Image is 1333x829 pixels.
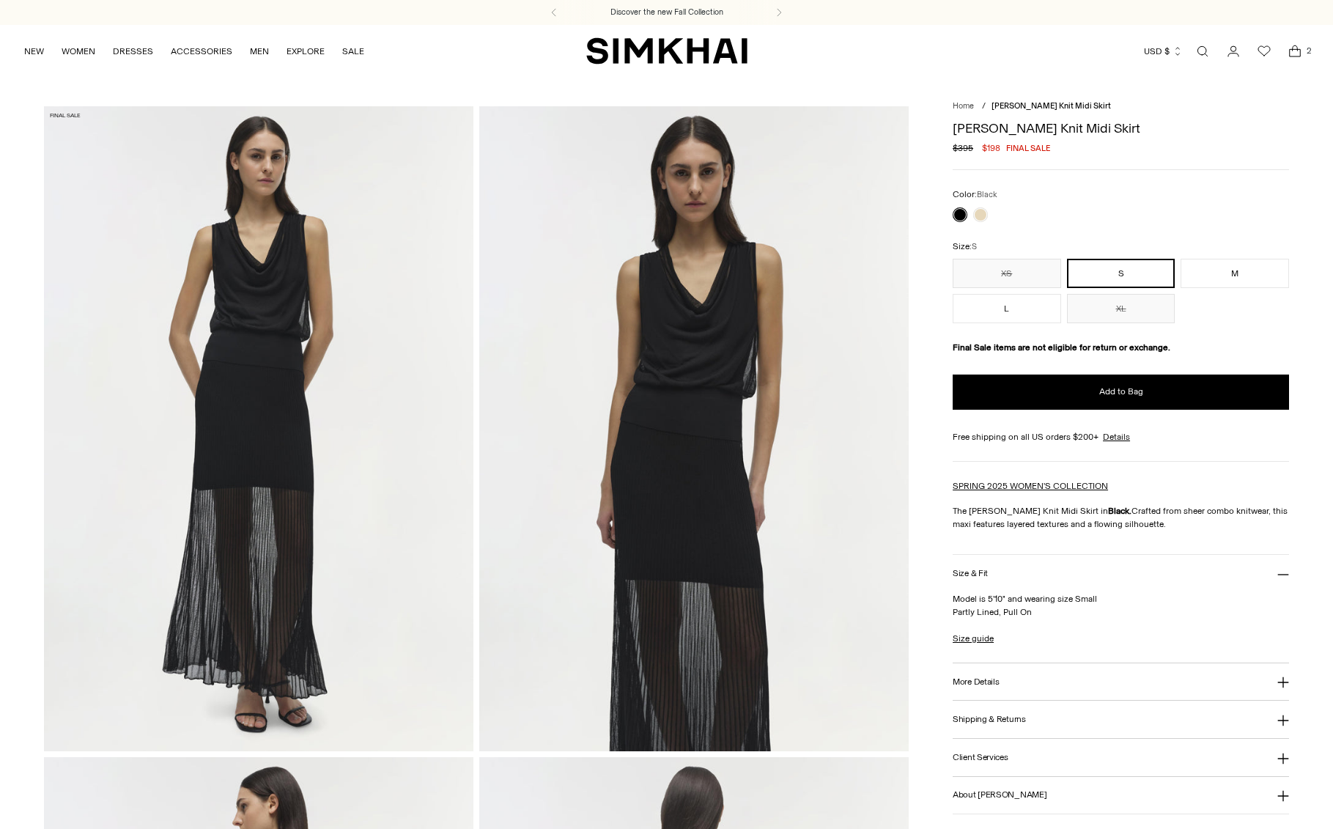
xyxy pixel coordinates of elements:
a: NEW [24,35,44,67]
h3: About [PERSON_NAME] [953,790,1046,800]
h1: [PERSON_NAME] Knit Midi Skirt [953,122,1289,135]
a: DRESSES [113,35,153,67]
strong: Black. [1108,506,1131,516]
label: Color: [953,188,997,202]
button: XL [1067,294,1175,323]
button: Size & Fit [953,555,1289,592]
a: Go to the account page [1219,37,1248,66]
button: About [PERSON_NAME] [953,777,1289,814]
a: Details [1103,430,1130,443]
a: Wishlist [1249,37,1279,66]
button: S [1067,259,1175,288]
a: SIMKHAI [586,37,747,65]
button: USD $ [1144,35,1183,67]
div: Free shipping on all US orders $200+ [953,430,1289,443]
span: [PERSON_NAME] Knit Midi Skirt [992,101,1111,111]
a: Home [953,101,974,111]
a: Open search modal [1188,37,1217,66]
img: Gennie Knit Midi Skirt [479,106,909,751]
button: L [953,294,1061,323]
a: WOMEN [62,35,95,67]
img: Gennie Knit Midi Skirt [44,106,473,751]
s: $395 [953,141,973,155]
span: $198 [982,141,1000,155]
a: Open cart modal [1280,37,1310,66]
label: Size: [953,240,977,254]
button: More Details [953,663,1289,701]
span: Add to Bag [1099,386,1143,398]
a: Size guide [953,632,994,645]
h3: More Details [953,677,999,687]
p: Model is 5'10" and wearing size Small Partly Lined, Pull On [953,592,1289,619]
button: XS [953,259,1061,288]
strong: Final Sale items are not eligible for return or exchange. [953,342,1170,353]
a: SPRING 2025 WOMEN'S COLLECTION [953,481,1108,491]
span: 2 [1302,44,1315,57]
h3: Shipping & Returns [953,715,1026,724]
div: / [982,100,986,113]
button: M [1181,259,1289,288]
a: ACCESSORIES [171,35,232,67]
a: EXPLORE [287,35,325,67]
a: MEN [250,35,269,67]
a: Discover the new Fall Collection [610,7,723,18]
nav: breadcrumbs [953,100,1289,113]
h3: Client Services [953,753,1008,762]
a: SALE [342,35,364,67]
span: Black [977,190,997,199]
button: Shipping & Returns [953,701,1289,738]
button: Add to Bag [953,375,1289,410]
span: S [972,242,977,251]
h3: Size & Fit [953,569,988,578]
p: The [PERSON_NAME] Knit Midi Skirt in Crafted from sheer combo knitwear, this maxi features layere... [953,504,1289,531]
button: Client Services [953,739,1289,776]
